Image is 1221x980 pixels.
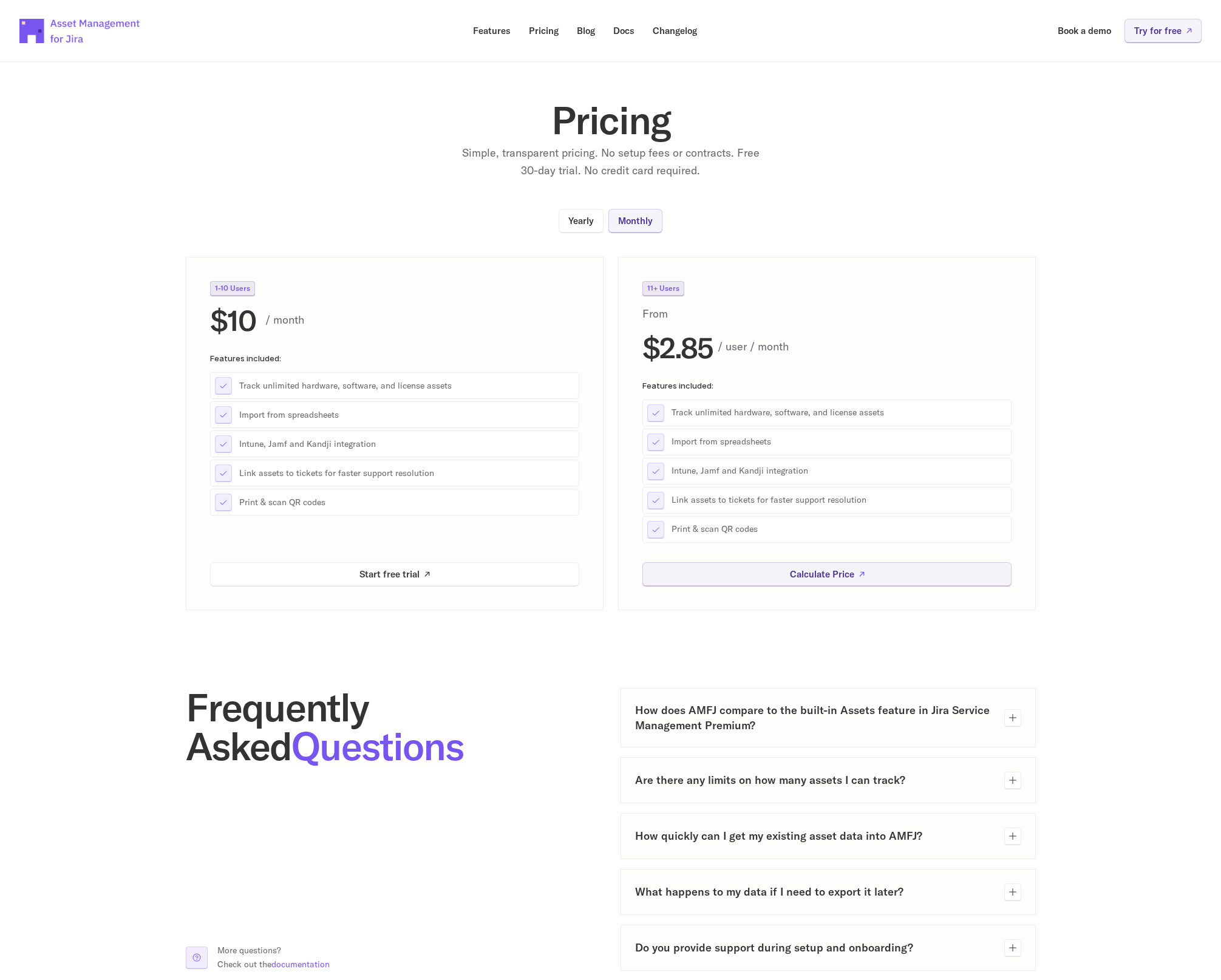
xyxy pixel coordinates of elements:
h2: Frequently Asked [186,688,601,766]
a: Blog [568,19,604,43]
p: More questions? [217,944,330,957]
p: Docs [613,26,634,35]
a: Features [464,19,519,43]
p: Start free trial [359,570,420,579]
a: Book a demo [1049,19,1120,43]
p: Track unlimited hardware, software, and license assets [239,379,574,392]
a: Calculate Price [642,562,1012,586]
p: Pricing [529,26,559,35]
p: Link assets to tickets for faster support resolution [672,494,1007,506]
p: Try for free [1134,26,1182,35]
p: Check out the [217,958,330,971]
p: Print & scan QR codes [239,496,574,508]
a: Try for free [1124,19,1202,43]
p: Yearly [568,216,594,225]
p: Book a demo [1058,26,1111,35]
h3: What happens to my data if I need to export it later? [635,884,995,899]
h1: Pricing [368,101,854,140]
p: Track unlimited hardware, software, and license assets [672,407,1007,419]
p: 1-10 Users [215,285,250,292]
p: Import from spreadsheets [239,409,574,421]
a: Start free trial [210,562,579,586]
h3: Are there any limits on how many assets I can track? [635,772,995,788]
span: Questions [291,721,463,771]
p: From [642,305,698,323]
a: documentation [271,959,330,970]
p: Changelog [653,26,697,35]
p: Features included: [642,381,1012,389]
p: / user / month [718,338,1012,356]
p: Calculate Price [789,570,854,579]
p: Intune, Jamf and Kandji integration [672,465,1007,477]
p: Intune, Jamf and Kandji integration [239,438,574,450]
p: Monthly [618,216,653,225]
p: Print & scan QR codes [672,523,1007,536]
a: Pricing [520,19,567,43]
p: Features included: [210,354,579,362]
h3: How quickly can I get my existing asset data into AMFJ? [635,828,995,843]
p: 11+ Users [647,285,679,292]
h3: How does AMFJ compare to the built-in Assets feature in Jira Service Management Premium? [635,703,995,733]
a: Changelog [644,19,706,43]
p: / month [265,311,579,328]
p: Link assets to tickets for faster support resolution [239,467,574,479]
p: Simple, transparent pricing. No setup fees or contracts. Free 30-day trial. No credit card required. [459,145,763,180]
h2: $10 [210,305,256,335]
h3: Do you provide support during setup and onboarding? [635,940,995,955]
h2: $2.85 [642,332,713,361]
p: Blog [577,26,595,35]
a: Docs [605,19,643,43]
p: Features [473,26,511,35]
p: Import from spreadsheets [672,436,1007,448]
